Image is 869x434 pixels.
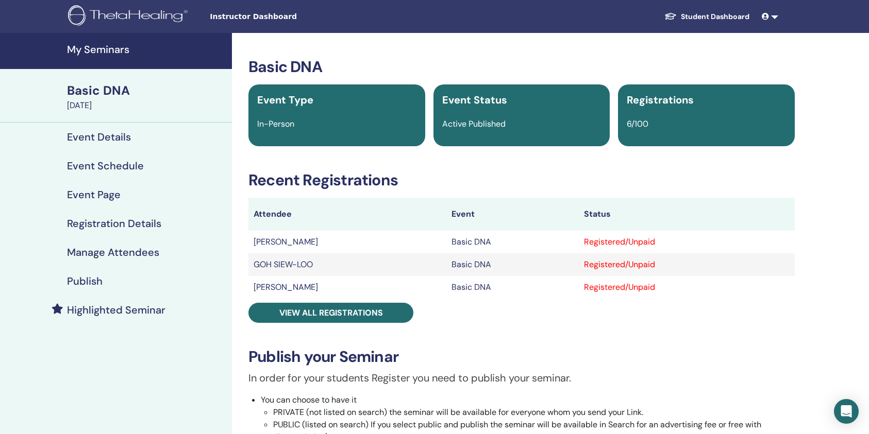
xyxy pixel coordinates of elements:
th: Event [446,198,579,231]
h4: Event Page [67,188,121,201]
td: Basic DNA [446,231,579,253]
h4: Manage Attendees [67,246,159,258]
h4: Publish [67,275,103,287]
a: Student Dashboard [656,7,758,26]
th: Attendee [248,198,446,231]
span: Registrations [627,93,694,107]
a: View all registrations [248,303,413,323]
h4: Event Details [67,131,131,143]
span: Event Type [257,93,313,107]
img: logo.png [68,5,191,28]
h4: Highlighted Seminar [67,304,165,316]
span: View all registrations [279,307,383,318]
h3: Basic DNA [248,58,795,76]
div: [DATE] [67,99,226,112]
img: graduation-cap-white.svg [664,12,677,21]
div: Registered/Unpaid [584,236,790,248]
span: Active Published [442,118,506,129]
div: Registered/Unpaid [584,281,790,293]
div: Open Intercom Messenger [834,399,859,424]
td: [PERSON_NAME] [248,231,446,253]
a: Basic DNA[DATE] [61,82,232,112]
p: In order for your students Register you need to publish your seminar. [248,370,795,386]
h3: Recent Registrations [248,171,795,189]
th: Status [579,198,795,231]
div: Basic DNA [67,82,226,99]
td: [PERSON_NAME] [248,276,446,299]
h4: Registration Details [67,217,161,230]
span: In-Person [257,118,294,129]
td: GOH SIEW-LOO [248,253,446,276]
span: Instructor Dashboard [210,11,364,22]
li: PRIVATE (not listed on search) the seminar will be available for everyone whom you send your Link. [273,406,795,419]
span: Event Status [442,93,507,107]
h4: My Seminars [67,43,226,56]
h4: Event Schedule [67,160,144,172]
div: Registered/Unpaid [584,258,790,271]
h3: Publish your Seminar [248,348,795,366]
td: Basic DNA [446,276,579,299]
span: 6/100 [627,118,648,129]
td: Basic DNA [446,253,579,276]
